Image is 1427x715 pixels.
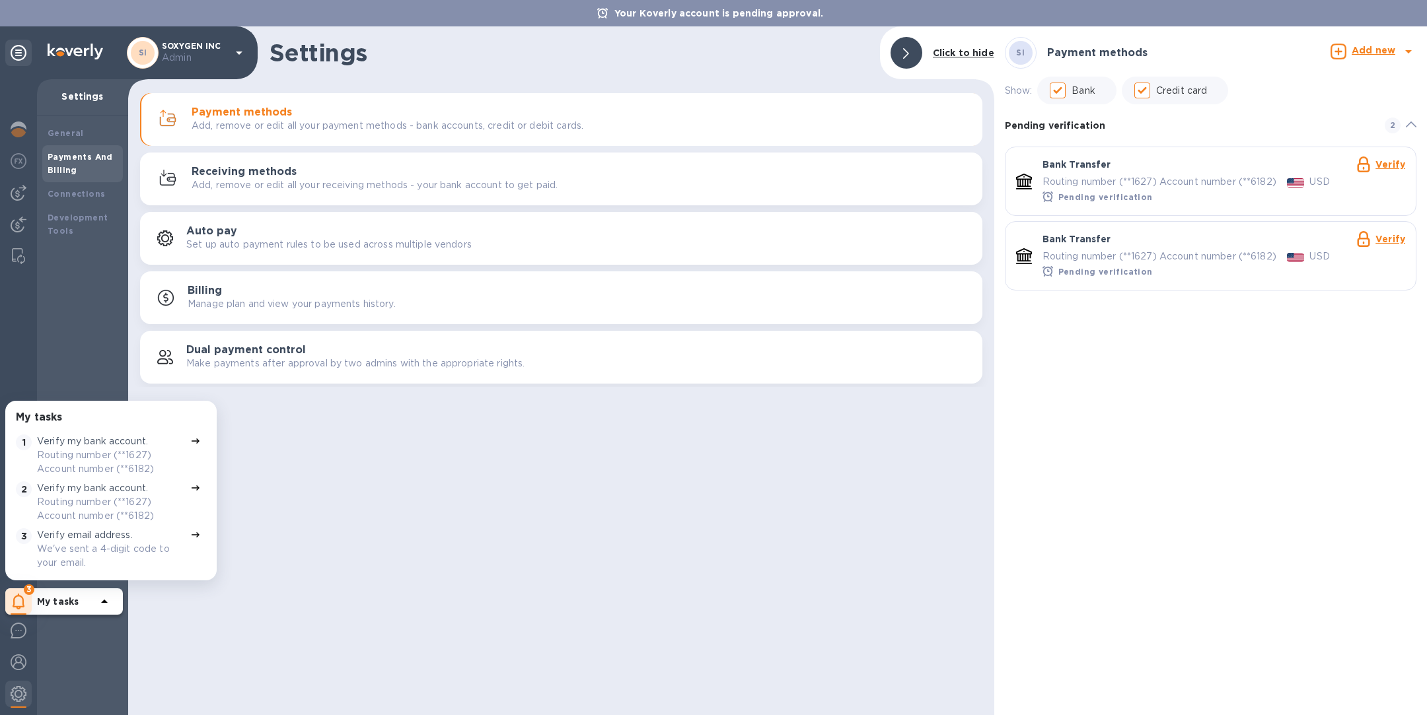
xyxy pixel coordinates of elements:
p: Set up auto payment rules to be used across multiple vendors [186,238,472,252]
img: Foreign exchange [11,153,26,169]
h1: Settings [270,39,869,67]
p: USD [1309,175,1329,189]
p: Routing number (**1627) Account number (**6182) [1043,175,1276,189]
p: SOXYGEN INC [162,42,228,65]
span: 2 [16,481,32,497]
p: Verify email address. [37,528,133,542]
b: Add new [1352,45,1395,55]
b: Click to hide [933,48,994,58]
p: Settings [48,90,118,103]
h3: Payment methods [192,106,292,119]
p: We've sent a 4-digit code to your email. [37,542,185,570]
p: Routing number (**1627) Account number (**6182) [1043,250,1276,263]
b: Payments And Billing [48,152,113,175]
b: Pending verification [1005,120,1106,131]
h3: Receiving methods [192,166,297,178]
p: Admin [162,51,228,65]
p: Manage plan and view your payments history. [188,297,396,311]
b: Pending verification [1058,192,1153,202]
a: Verify [1375,159,1405,170]
img: USD [1287,178,1305,187]
button: Auto paySet up auto payment rules to be used across multiple vendors [140,212,982,265]
span: 3 [24,584,34,595]
h3: Dual payment control [186,344,306,357]
button: Payment methodsAdd, remove or edit all your payment methods - bank accounts, credit or debit cards. [140,93,982,146]
p: Routing number (**1627) Account number (**6182) [37,448,185,476]
h3: Billing [188,285,222,297]
b: SI [1016,48,1025,57]
b: Development Tools [48,213,108,236]
p: Verify my bank account. [37,481,148,495]
p: Bank Transfer [1043,232,1111,246]
b: Pending verification [1058,267,1153,277]
p: Add, remove or edit all your receiving methods - your bank account to get paid. [192,178,558,192]
p: Verify my bank account. [37,434,148,448]
span: 3 [16,528,32,544]
p: Add, remove or edit all your payment methods - bank accounts, credit or debit cards. [192,119,583,133]
div: Pending verification 2 [1005,104,1416,147]
b: Connections [48,189,105,199]
p: Show: [1005,84,1033,98]
h3: Auto pay [186,225,237,238]
h3: My tasks [16,411,62,424]
p: Routing number (**1627) Account number (**6182) [37,495,185,523]
p: Bank Transfer [1043,158,1111,171]
button: Receiving methodsAdd, remove or edit all your receiving methods - your bank account to get paid. [140,153,982,205]
p: Your Koverly account is pending approval. [608,7,830,20]
span: 2 [1385,118,1401,133]
div: default-method [1005,104,1416,296]
img: USD [1287,253,1305,262]
div: Unpin categories [5,40,32,66]
p: Bank [1072,84,1095,98]
p: Make payments after approval by two admins with the appropriate rights. [186,357,525,370]
span: 1 [16,434,32,450]
button: BillingManage plan and view your payments history. [140,271,982,324]
b: My tasks [37,596,79,607]
p: Credit card [1156,84,1207,98]
p: USD [1309,250,1329,263]
a: Verify [1375,234,1405,244]
b: SI [139,48,147,57]
button: Dual payment controlMake payments after approval by two admins with the appropriate rights. [140,331,982,384]
img: Logo [48,44,103,59]
b: General [48,128,84,138]
h3: Payment methods [1047,47,1148,59]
